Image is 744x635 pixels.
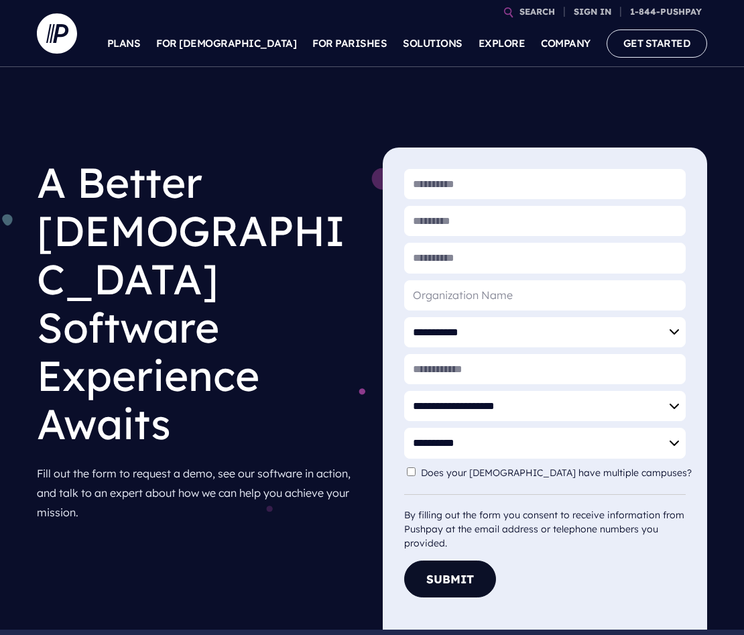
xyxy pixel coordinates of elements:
[312,20,387,67] a: FOR PARISHES
[479,20,525,67] a: EXPLORE
[156,20,296,67] a: FOR [DEMOGRAPHIC_DATA]
[404,280,686,310] input: Organization Name
[421,467,698,479] label: Does your [DEMOGRAPHIC_DATA] have multiple campuses?
[607,30,708,57] a: GET STARTED
[404,494,686,551] div: By filling out the form you consent to receive information from Pushpay at the email address or t...
[37,459,361,527] p: Fill out the form to request a demo, see our software in action, and talk to an expert about how ...
[403,20,462,67] a: SOLUTIONS
[541,20,591,67] a: COMPANY
[404,561,496,597] button: Submit
[37,148,361,459] h1: A Better [DEMOGRAPHIC_DATA] Software Experience Awaits
[107,20,141,67] a: PLANS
